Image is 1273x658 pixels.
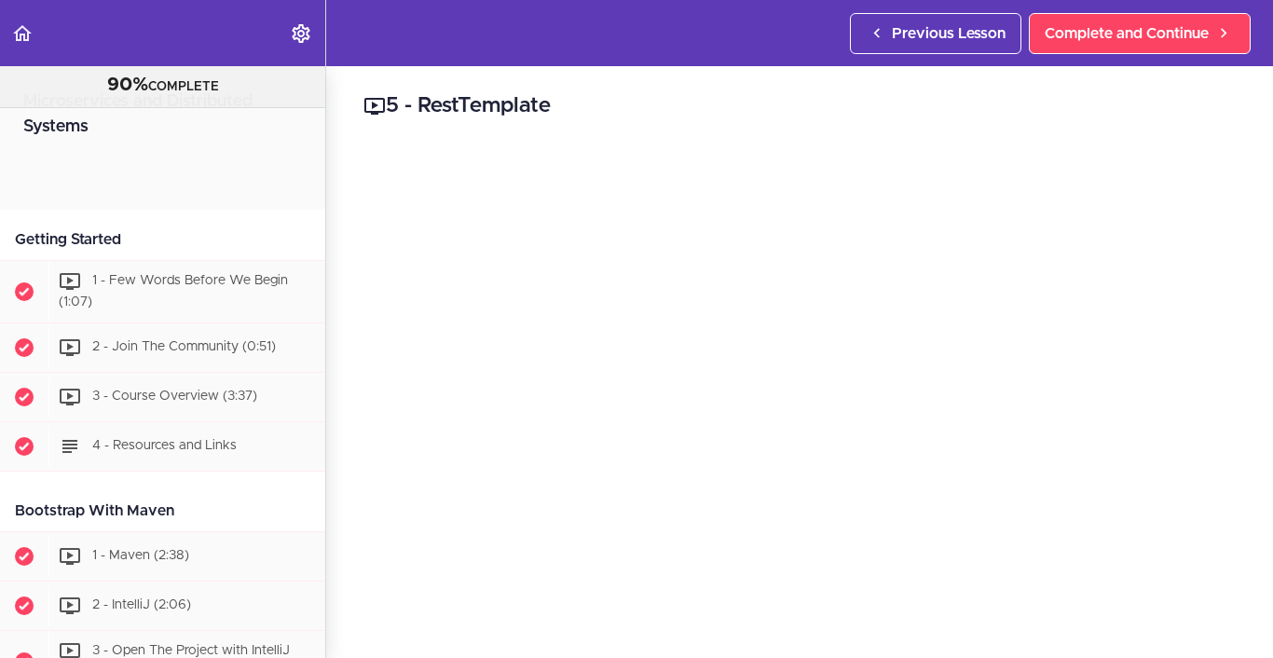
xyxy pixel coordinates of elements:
[363,150,1236,641] iframe: Video Player
[1029,13,1251,54] a: Complete and Continue
[92,598,191,611] span: 2 - IntelliJ (2:06)
[92,390,257,403] span: 3 - Course Overview (3:37)
[290,22,312,45] svg: Settings Menu
[92,549,189,562] span: 1 - Maven (2:38)
[59,274,288,308] span: 1 - Few Words Before We Begin (1:07)
[1045,22,1209,45] span: Complete and Continue
[363,90,1236,122] h2: 5 - RestTemplate
[92,439,237,452] span: 4 - Resources and Links
[11,22,34,45] svg: Back to course curriculum
[850,13,1021,54] a: Previous Lesson
[23,74,302,98] div: COMPLETE
[92,340,276,353] span: 2 - Join The Community (0:51)
[892,22,1006,45] span: Previous Lesson
[107,75,148,94] span: 90%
